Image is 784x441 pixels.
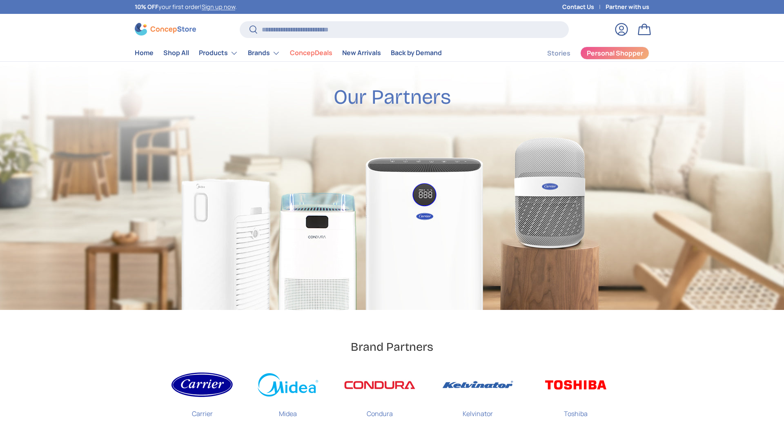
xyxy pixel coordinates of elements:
[606,2,649,11] a: Partner with us
[343,367,416,425] a: Condura
[528,45,649,61] nav: Secondary
[243,45,285,61] summary: Brands
[163,45,189,61] a: Shop All
[135,3,158,11] strong: 10% OFF
[580,47,649,60] a: Personal Shopper
[194,45,243,61] summary: Products
[334,85,451,110] h2: Our Partners
[135,2,237,11] p: your first order! .
[171,367,233,425] a: Carrier
[290,45,332,61] a: ConcepDeals
[279,402,297,419] p: Midea
[135,45,442,61] nav: Primary
[257,367,318,425] a: Midea
[367,402,393,419] p: Condura
[564,402,588,419] p: Toshiba
[547,45,570,61] a: Stories
[463,402,493,419] p: Kelvinator
[342,45,381,61] a: New Arrivals
[199,45,238,61] a: Products
[539,367,612,425] a: Toshiba
[135,23,196,36] img: ConcepStore
[135,45,154,61] a: Home
[192,402,213,419] p: Carrier
[248,45,280,61] a: Brands
[587,50,643,56] span: Personal Shopper
[202,3,235,11] a: Sign up now
[351,339,433,354] h2: Brand Partners
[562,2,606,11] a: Contact Us
[391,45,442,61] a: Back by Demand
[441,367,514,425] a: Kelvinator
